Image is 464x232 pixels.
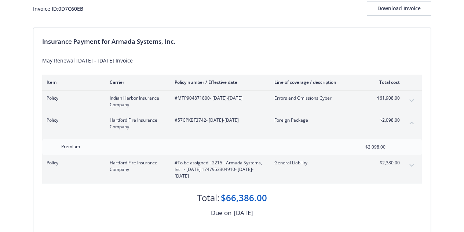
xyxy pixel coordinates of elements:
span: #To be assigned - 2215 - Armada Systems, Inc. - [DATE] 1747953304910 - [DATE]-[DATE] [175,160,263,179]
span: Foreign Package [274,117,361,124]
div: Item [47,79,98,85]
span: General Liability [274,160,361,166]
span: Hartford Fire Insurance Company [110,160,163,173]
div: Download Invoice [367,1,431,15]
span: $2,380.00 [372,160,400,166]
span: $61,908.00 [372,95,400,101]
div: PolicyHartford Fire Insurance Company#57CPKBF3742- [DATE]-[DATE]Foreign Package$2,098.00collapse ... [42,113,422,135]
button: Download Invoice [367,1,431,16]
div: Insurance Payment for Armada Systems, Inc. [42,37,422,46]
span: #57CPKBF3742 - [DATE]-[DATE] [175,117,263,124]
span: Errors and Omissions Cyber [274,95,361,101]
div: Total cost [372,79,400,85]
span: $2,098.00 [372,117,400,124]
button: collapse content [406,117,417,129]
div: Due on [211,208,231,218]
span: Policy [47,95,98,101]
input: 0.00 [342,142,390,153]
div: PolicyHartford Fire Insurance Company#To be assigned - 2215 - Armada Systems, Inc. - [DATE] 17479... [42,155,422,184]
span: Premium [61,143,80,150]
div: [DATE] [234,208,253,218]
button: expand content [406,95,417,107]
span: Policy [47,117,98,124]
div: Line of coverage / description [274,79,361,85]
div: $66,386.00 [221,192,267,204]
span: Hartford Fire Insurance Company [110,117,163,130]
button: expand content [406,160,417,171]
div: May Renewal [DATE] - [DATE] Invoice [42,57,422,64]
div: Carrier [110,79,163,85]
div: PolicyIndian Harbor Insurance Company#MTP904871800- [DATE]-[DATE]Errors and Omissions Cyber$61,90... [42,90,422,113]
span: #MTP904871800 - [DATE]-[DATE] [175,95,263,101]
span: Indian Harbor Insurance Company [110,95,163,108]
div: Policy number / Effective date [175,79,263,85]
div: Total: [197,192,219,204]
span: Policy [47,160,98,166]
div: Invoice ID: 0D7C60EB [33,5,83,13]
